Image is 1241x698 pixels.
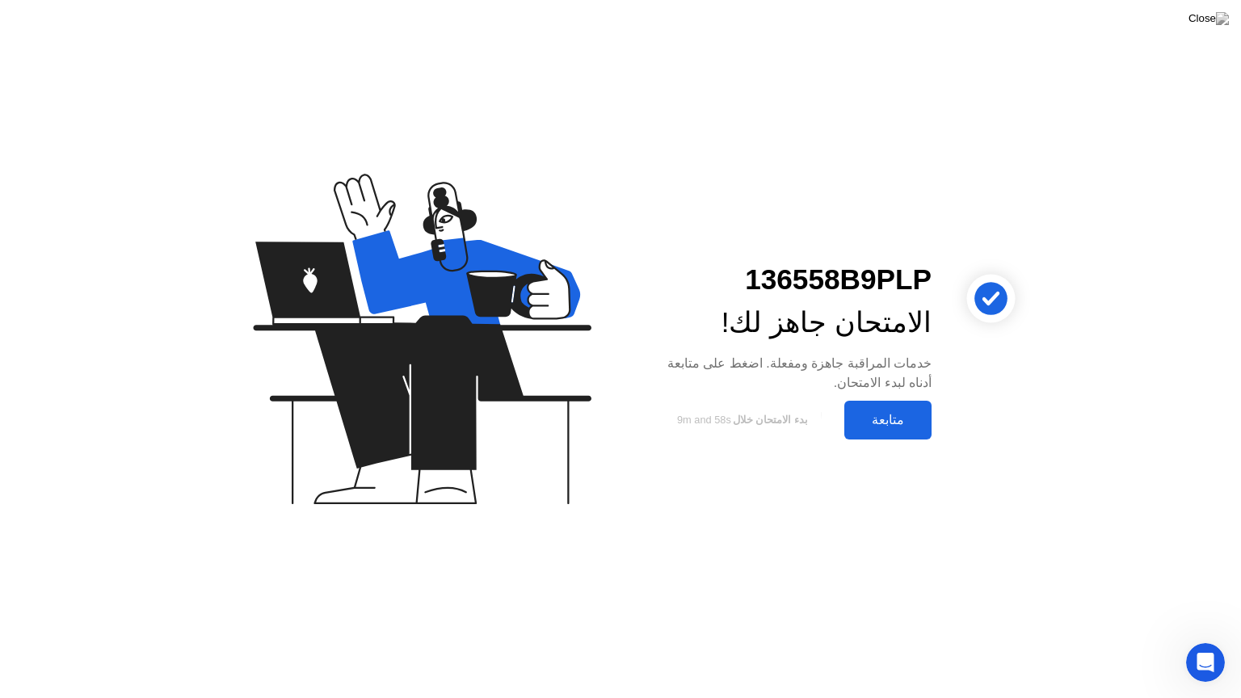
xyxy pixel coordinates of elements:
div: خدمات المراقبة جاهزة ومفعلة. اضغط على متابعة أدناه لبدء الامتحان. [646,354,932,393]
span: 9m and 58s [677,414,731,426]
div: الامتحان جاهز لك! [646,301,932,344]
iframe: Intercom live chat [1186,643,1225,682]
div: 136558B9PLP [646,259,932,301]
img: Close [1188,12,1229,25]
button: متابعة [844,401,932,439]
button: بدء الامتحان خلال9m and 58s [646,405,836,435]
div: متابعة [849,412,927,427]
